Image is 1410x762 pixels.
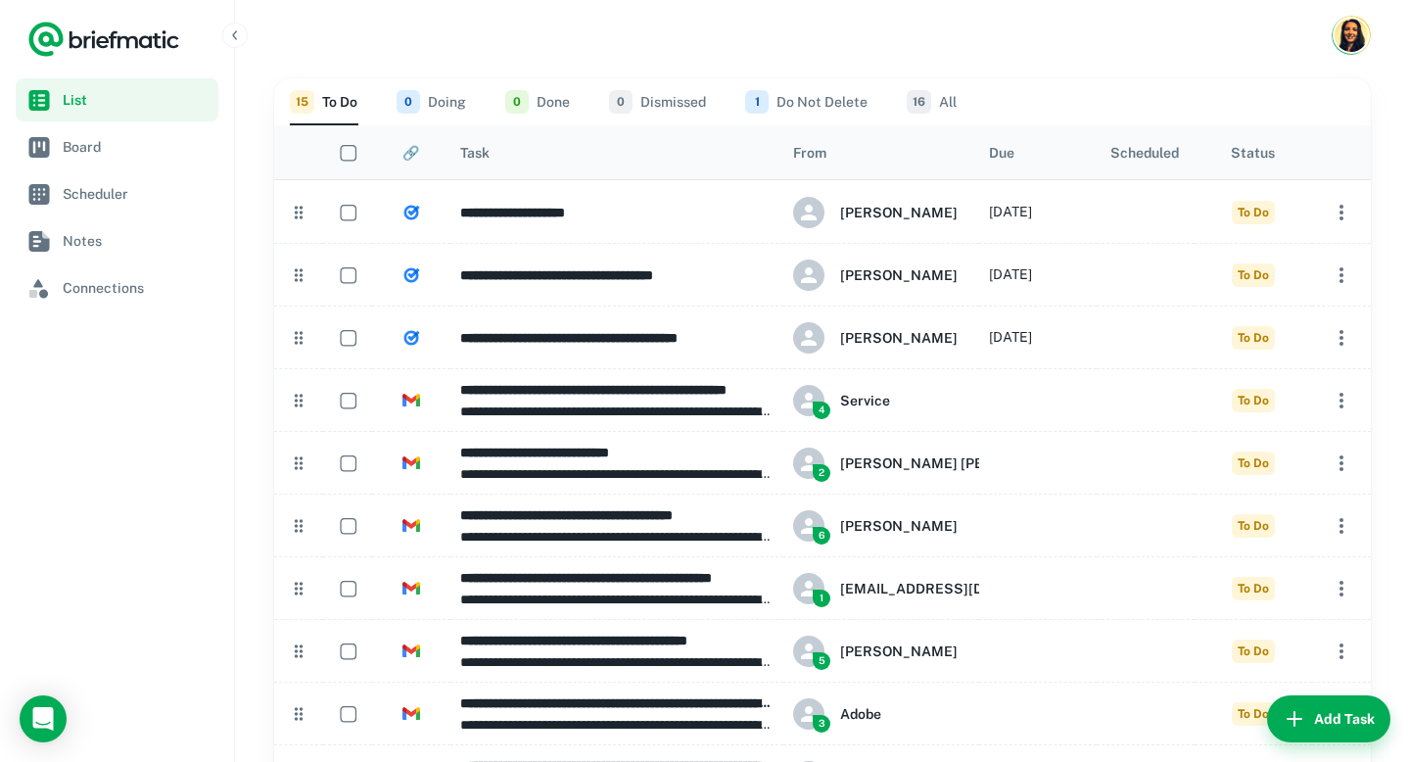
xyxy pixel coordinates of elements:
[460,145,490,161] div: Task
[989,307,1032,368] div: [DATE]
[505,90,529,114] span: 0
[745,78,868,125] button: Do Not Delete
[16,266,218,310] a: Connections
[1232,389,1275,412] span: To Do
[402,517,420,535] img: https://app.briefmatic.com/assets/integrations/gmail.png
[27,20,180,59] a: Logo
[793,145,826,161] div: From
[1332,16,1371,55] button: Account button
[63,136,211,158] span: Board
[813,402,830,419] span: 4
[907,90,931,114] span: 16
[1232,452,1275,475] span: To Do
[397,90,420,114] span: 0
[402,454,420,472] img: https://app.briefmatic.com/assets/integrations/gmail.png
[813,652,830,670] span: 5
[793,448,1078,479] div: Watson Roberts
[813,527,830,545] span: 6
[793,636,958,667] div: Cliff Levin
[402,266,420,284] img: https://app.briefmatic.com/assets/tasktypes/vnd.google-apps.tasks.png
[63,89,211,111] span: List
[397,78,466,125] button: Doing
[1232,201,1275,224] span: To Do
[20,695,67,742] div: Load Chat
[813,590,830,607] span: 1
[1232,702,1275,726] span: To Do
[402,392,420,409] img: https://app.briefmatic.com/assets/integrations/gmail.png
[63,277,211,299] span: Connections
[16,78,218,121] a: List
[16,125,218,168] a: Board
[402,643,420,660] img: https://app.briefmatic.com/assets/integrations/gmail.png
[63,183,211,205] span: Scheduler
[1232,263,1275,287] span: To Do
[840,703,881,725] h6: Adobe
[813,715,830,733] span: 3
[793,260,958,291] div: Shawna Siejak
[793,573,1085,604] div: serviceannouncements@julyservices.com
[1232,640,1275,663] span: To Do
[609,78,706,125] button: Dismissed
[840,390,890,411] h6: Service
[907,78,957,125] button: All
[745,90,769,114] span: 1
[793,510,958,542] div: Cliff Levin
[793,698,881,730] div: Adobe
[793,385,890,416] div: Service
[402,145,419,161] div: 🔗
[290,78,357,125] button: To Do
[402,329,420,347] img: https://app.briefmatic.com/assets/tasktypes/vnd.google-apps.tasks.png
[840,327,958,349] h6: [PERSON_NAME]
[840,515,958,537] h6: [PERSON_NAME]
[63,230,211,252] span: Notes
[1231,145,1275,161] div: Status
[402,580,420,597] img: https://app.briefmatic.com/assets/integrations/gmail.png
[16,172,218,215] a: Scheduler
[1110,145,1179,161] div: Scheduled
[505,78,570,125] button: Done
[402,705,420,723] img: https://app.briefmatic.com/assets/integrations/gmail.png
[840,202,958,223] h6: [PERSON_NAME]
[1232,577,1275,600] span: To Do
[1267,695,1390,742] button: Add Task
[16,219,218,262] a: Notes
[290,90,314,114] span: 15
[989,244,1032,306] div: [DATE]
[793,197,958,228] div: Shawna Siejak
[840,264,958,286] h6: [PERSON_NAME]
[1335,19,1368,52] img: Shawna Siejak
[1232,326,1275,350] span: To Do
[793,322,958,354] div: Shawna Siejak
[402,204,420,221] img: https://app.briefmatic.com/assets/tasktypes/vnd.google-apps.tasks.png
[840,578,1085,599] h6: [EMAIL_ADDRESS][DOMAIN_NAME]
[989,145,1014,161] div: Due
[840,452,1078,474] h6: [PERSON_NAME] [PERSON_NAME]
[840,641,958,662] h6: [PERSON_NAME]
[989,181,1032,243] div: [DATE]
[609,90,633,114] span: 0
[813,464,830,482] span: 2
[1232,514,1275,538] span: To Do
